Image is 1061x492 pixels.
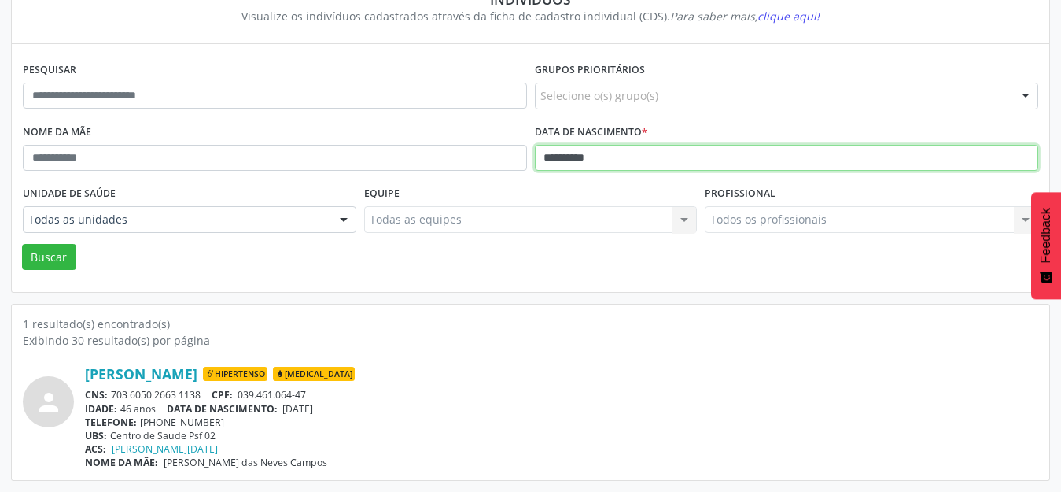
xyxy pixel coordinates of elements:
i: Para saber mais, [670,9,820,24]
label: Nome da mãe [23,120,91,145]
label: Data de nascimento [535,120,647,145]
a: [PERSON_NAME][DATE] [112,442,218,456]
span: CPF: [212,388,233,401]
div: 703 6050 2663 1138 [85,388,1038,401]
span: [DATE] [282,402,313,416]
span: Todas as unidades [28,212,324,228]
div: Visualize os indivíduos cadastrados através da ficha de cadastro individual (CDS). [34,8,1027,24]
label: Profissional [705,182,775,206]
span: Feedback [1039,208,1053,263]
span: 039.461.064-47 [238,388,306,401]
i: person [35,388,63,416]
span: TELEFONE: [85,416,137,429]
span: Hipertenso [203,367,267,381]
label: Pesquisar [23,58,76,83]
div: Exibindo 30 resultado(s) por página [23,332,1038,349]
a: [PERSON_NAME] [85,365,197,383]
div: 46 anos [85,402,1038,416]
button: Feedback - Mostrar pesquisa [1031,192,1061,299]
div: [PHONE_NUMBER] [85,416,1038,429]
span: Selecione o(s) grupo(s) [540,87,658,104]
div: Centro de Saude Psf 02 [85,429,1038,442]
span: NOME DA MÃE: [85,456,158,469]
label: Equipe [364,182,400,206]
span: ACS: [85,442,106,456]
label: Grupos prioritários [535,58,645,83]
button: Buscar [22,244,76,271]
label: Unidade de saúde [23,182,116,206]
span: IDADE: [85,402,117,416]
span: CNS: [85,388,108,401]
span: clique aqui! [757,9,820,24]
span: [PERSON_NAME] das Neves Campos [164,456,327,469]
div: 1 resultado(s) encontrado(s) [23,316,1038,332]
span: UBS: [85,429,107,442]
span: [MEDICAL_DATA] [273,367,355,381]
span: DATA DE NASCIMENTO: [167,402,278,416]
